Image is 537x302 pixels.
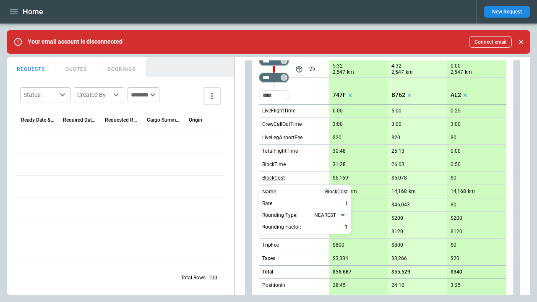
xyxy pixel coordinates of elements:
[262,188,277,195] p: Name:
[345,198,348,208] p: 1
[262,200,274,207] p: Rate:
[325,187,348,197] p: BlockCost
[314,211,348,219] div: NEAREST
[345,222,348,232] p: 1
[262,212,297,219] p: Rounding Type:
[262,224,301,231] p: Rounding Factor:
